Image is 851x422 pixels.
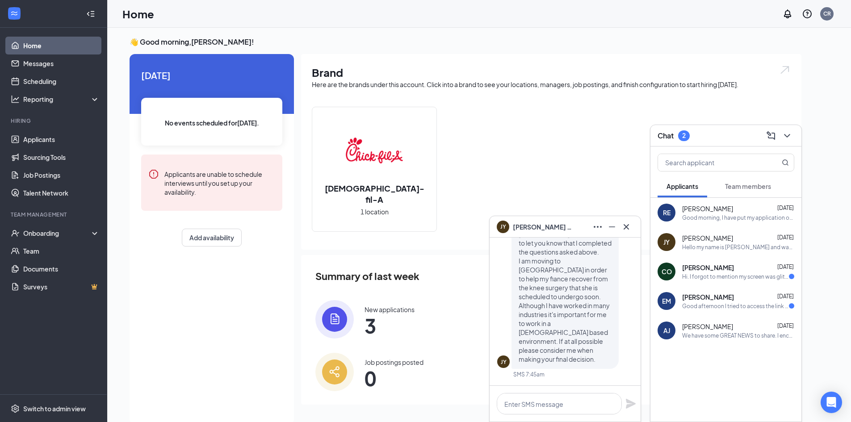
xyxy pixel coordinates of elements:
[682,302,789,310] div: Good afternoon I tried to access the link but it says it's expired I'd be more than honored to ge...
[682,263,734,272] span: [PERSON_NAME]
[592,221,603,232] svg: Ellipses
[591,220,605,234] button: Ellipses
[682,292,734,301] span: [PERSON_NAME]
[667,182,698,190] span: Applicants
[780,129,794,143] button: ChevronDown
[23,404,86,413] div: Switch to admin view
[23,166,100,184] a: Job Postings
[821,392,842,413] div: Open Intercom Messenger
[141,68,282,82] span: [DATE]
[682,214,794,221] div: Good morning, I have put my application online. Please let me know if you are still hiring. Thank...
[23,184,100,202] a: Talent Network
[122,6,154,21] h1: Home
[682,132,686,139] div: 2
[315,300,354,338] img: icon
[777,263,794,270] span: [DATE]
[662,267,672,276] div: CO
[23,242,100,260] a: Team
[682,273,789,280] div: Hi. I forgot to mention my screen was glitching and I pushed enter too early for the link. Can yo...
[607,221,617,232] svg: Minimize
[148,169,159,180] svg: Error
[346,122,403,179] img: Chick-fil-A
[682,243,794,251] div: Hello my name is [PERSON_NAME] and wanted to let you know that I completed the questions asked ab...
[777,205,794,211] span: [DATE]
[621,221,632,232] svg: Cross
[312,80,791,89] div: Here are the brands under this account. Click into a brand to see your locations, managers, job p...
[777,234,794,241] span: [DATE]
[777,293,794,300] span: [DATE]
[782,8,793,19] svg: Notifications
[513,222,575,232] span: [PERSON_NAME] YOUNG
[23,95,100,104] div: Reporting
[365,358,423,367] div: Job postings posted
[361,207,389,217] span: 1 location
[662,297,671,305] div: EM
[23,72,100,90] a: Scheduling
[312,65,791,80] h1: Brand
[782,130,792,141] svg: ChevronDown
[365,370,423,386] span: 0
[663,326,670,335] div: AJ
[10,9,19,18] svg: WorkstreamLogo
[23,54,100,72] a: Messages
[663,238,670,247] div: JY
[23,148,100,166] a: Sourcing Tools
[23,278,100,296] a: SurveysCrown
[130,37,801,47] h3: 👋 Good morning, [PERSON_NAME] !
[315,353,354,391] img: icon
[501,358,507,366] div: JY
[23,130,100,148] a: Applicants
[23,229,92,238] div: Onboarding
[11,117,98,125] div: Hiring
[766,130,776,141] svg: ComposeMessage
[365,318,415,334] span: 3
[312,183,436,205] h2: [DEMOGRAPHIC_DATA]-fil-A
[619,220,633,234] button: Cross
[682,332,794,339] div: We have some GREAT NEWS to share. I encourage you to join our SLACK app for [DEMOGRAPHIC_DATA]-fi...
[779,65,791,75] img: open.6027fd2a22e1237b5b06.svg
[11,229,20,238] svg: UserCheck
[823,10,831,17] div: CR
[164,169,275,196] div: Applicants are unable to schedule interviews until you set up your availability.
[777,322,794,329] span: [DATE]
[11,211,98,218] div: Team Management
[513,371,545,378] div: SMS 7:45am
[764,129,778,143] button: ComposeMessage
[165,118,259,128] span: No events scheduled for [DATE] .
[86,9,95,18] svg: Collapse
[682,234,733,242] span: [PERSON_NAME]
[663,208,671,217] div: RE
[365,305,415,314] div: New applications
[658,154,764,171] input: Search applicant
[182,229,242,247] button: Add availability
[625,398,636,409] svg: Plane
[23,37,100,54] a: Home
[802,8,813,19] svg: QuestionInfo
[682,322,733,331] span: [PERSON_NAME]
[682,204,733,213] span: [PERSON_NAME]
[658,131,674,141] h3: Chat
[23,260,100,278] a: Documents
[315,268,419,284] span: Summary of last week
[782,159,789,166] svg: MagnifyingGlass
[605,220,619,234] button: Minimize
[725,182,771,190] span: Team members
[11,404,20,413] svg: Settings
[11,95,20,104] svg: Analysis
